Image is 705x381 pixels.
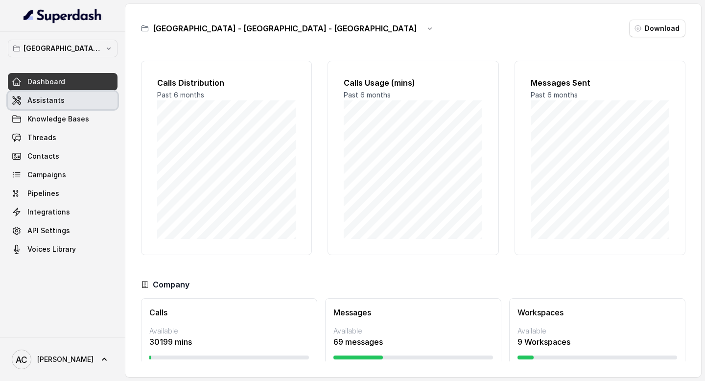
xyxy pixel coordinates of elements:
h3: Messages [333,307,493,318]
a: Voices Library [8,240,117,258]
p: Available [333,326,493,336]
a: Dashboard [8,73,117,91]
a: [PERSON_NAME] [8,346,117,373]
span: Contacts [27,151,59,161]
p: Available [149,326,309,336]
button: Download [629,20,685,37]
span: Pipelines [27,189,59,198]
span: Dashboard [27,77,65,87]
text: AC [16,355,27,365]
span: [PERSON_NAME] [37,355,94,364]
a: Pipelines [8,185,117,202]
p: Available [517,326,677,336]
span: API Settings [27,226,70,236]
h2: Calls Distribution [157,77,296,89]
img: light.svg [23,8,102,24]
span: Voices Library [27,244,76,254]
button: [GEOGRAPHIC_DATA] - [GEOGRAPHIC_DATA] - [GEOGRAPHIC_DATA] [8,40,117,57]
a: Knowledge Bases [8,110,117,128]
span: Threads [27,133,56,143]
a: Assistants [8,92,117,109]
p: [GEOGRAPHIC_DATA] - [GEOGRAPHIC_DATA] - [GEOGRAPHIC_DATA] [23,43,102,54]
span: Knowledge Bases [27,114,89,124]
a: Campaigns [8,166,117,184]
a: Contacts [8,147,117,165]
h2: Calls Usage (mins) [344,77,482,89]
span: Integrations [27,207,70,217]
h3: [GEOGRAPHIC_DATA] - [GEOGRAPHIC_DATA] - [GEOGRAPHIC_DATA] [153,23,417,34]
h2: Messages Sent [531,77,669,89]
span: Campaigns [27,170,66,180]
span: Past 6 months [344,91,391,99]
p: 9 Workspaces [517,336,677,348]
span: Past 6 months [157,91,204,99]
p: 30199 mins [149,336,309,348]
a: Integrations [8,203,117,221]
h3: Calls [149,307,309,318]
a: API Settings [8,222,117,239]
h3: Workspaces [517,307,677,318]
span: Assistants [27,95,65,105]
h3: Company [153,279,189,290]
a: Threads [8,129,117,146]
p: 69 messages [333,336,493,348]
span: Past 6 months [531,91,578,99]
